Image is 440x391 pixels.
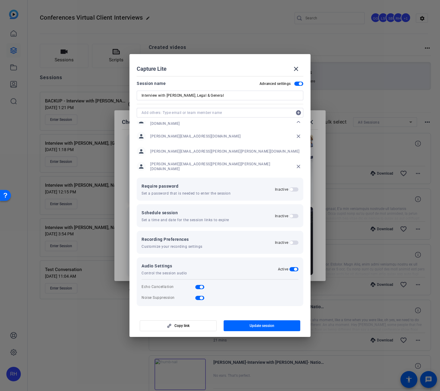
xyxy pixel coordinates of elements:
[137,62,303,76] div: Capture Lite
[292,65,300,73] mat-icon: close
[278,267,289,272] h2: Active
[137,80,166,87] div: Session name
[142,236,202,243] span: Recording Preferences
[275,240,288,245] h2: Inactive
[150,162,294,171] span: [PERSON_NAME][EMAIL_ADDRESS][PERSON_NAME][PERSON_NAME][DOMAIN_NAME]
[142,295,175,300] div: Noise Suppression
[142,191,231,196] span: Set a password that is needed to enter the session
[137,147,146,156] mat-icon: person
[142,209,229,216] span: Schedule session
[137,132,146,141] mat-icon: person
[142,284,174,289] div: Echo Cancellation
[142,262,187,270] span: Audio Settings
[260,81,291,86] h2: Advanced settings
[250,323,274,328] span: Update session
[137,162,146,171] mat-icon: person
[142,109,292,116] input: Add others: Type email or team member name
[294,131,303,141] mat-icon: close
[142,244,202,249] span: Customize your recording settings
[142,271,187,276] span: Control the session audio
[275,187,288,192] h2: Inactive
[224,320,301,331] button: Update session
[174,323,190,328] span: Copy link
[294,162,303,171] mat-icon: close
[294,108,303,118] button: Add
[150,134,241,139] span: [PERSON_NAME][EMAIL_ADDRESS][DOMAIN_NAME]
[142,218,229,222] span: Set a time and date for the session links to expire
[275,214,288,218] h2: Inactive
[142,92,298,99] input: Enter Session Name
[150,149,300,154] span: [PERSON_NAME][EMAIL_ADDRESS][PERSON_NAME][PERSON_NAME][DOMAIN_NAME]
[294,108,303,118] mat-icon: add_circle
[142,183,231,190] span: Require password
[294,116,303,126] mat-icon: close
[140,320,217,331] button: Copy link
